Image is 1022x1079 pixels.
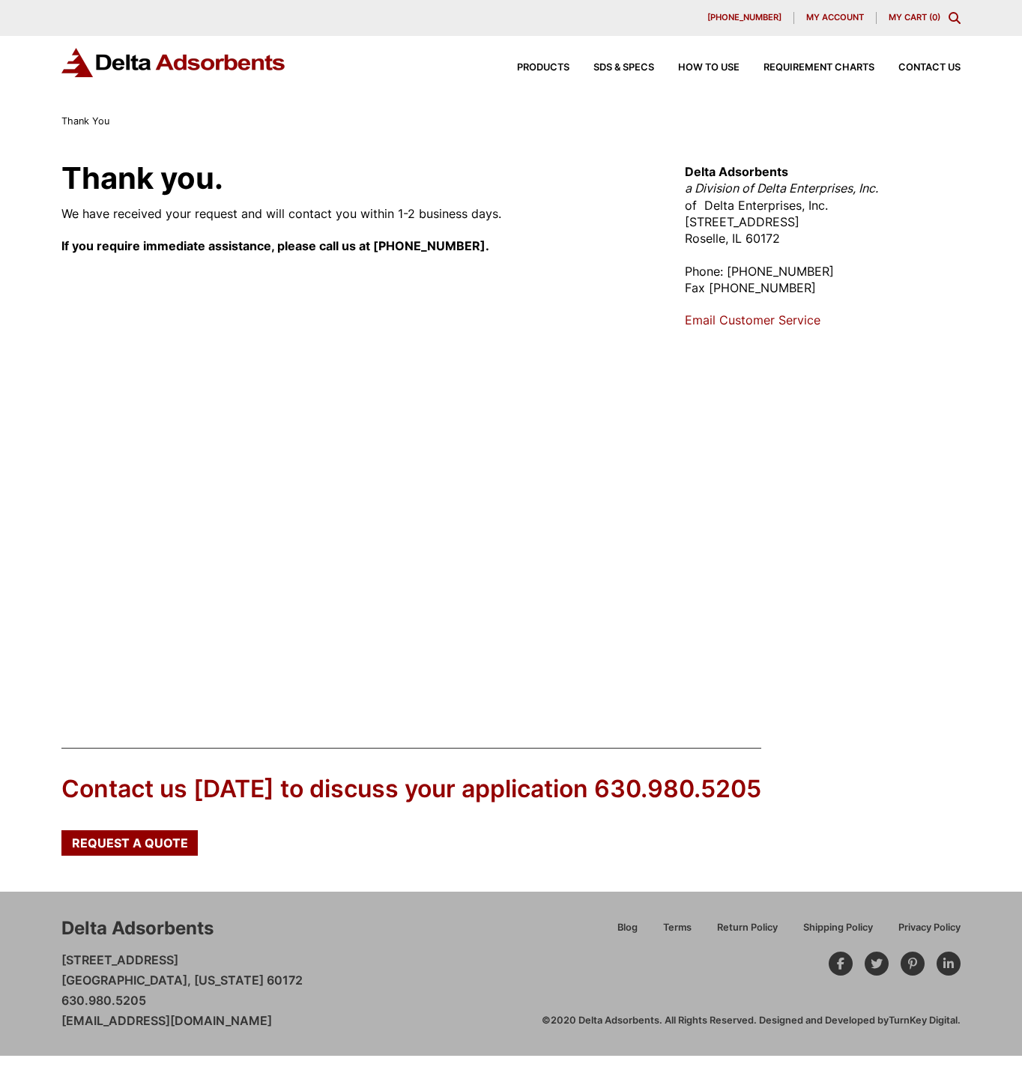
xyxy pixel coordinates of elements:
a: Requirement Charts [740,63,874,73]
strong: Delta Adsorbents [685,164,788,179]
a: My Cart (0) [889,12,940,22]
div: Toggle Modal Content [949,12,961,24]
span: Privacy Policy [898,923,961,933]
p: of Delta Enterprises, Inc. [STREET_ADDRESS] Roselle, IL 60172 [685,163,961,247]
div: Contact us [DATE] to discuss your application 630.980.5205 [61,773,761,806]
span: Contact Us [898,63,961,73]
a: Return Policy [704,919,790,946]
a: [EMAIL_ADDRESS][DOMAIN_NAME] [61,1013,272,1028]
span: Return Policy [717,923,778,933]
span: How to Use [678,63,740,73]
span: Blog [617,923,638,933]
a: Request a Quote [61,830,198,856]
a: SDS & SPECS [569,63,654,73]
a: Products [493,63,569,73]
a: Shipping Policy [790,919,886,946]
span: Terms [663,923,692,933]
div: ©2020 Delta Adsorbents. All Rights Reserved. Designed and Developed by . [542,1014,961,1027]
span: Shipping Policy [803,923,873,933]
a: [PHONE_NUMBER] [695,12,794,24]
span: My account [806,13,864,22]
span: Request a Quote [72,837,188,849]
a: Blog [605,919,650,946]
a: Contact Us [874,63,961,73]
h1: Thank you. [61,163,649,193]
span: [PHONE_NUMBER] [707,13,781,22]
a: TurnKey Digital [889,1015,958,1026]
a: Terms [650,919,704,946]
p: Phone: [PHONE_NUMBER] Fax [PHONE_NUMBER] [685,263,961,297]
span: Thank You [61,115,109,127]
a: Privacy Policy [886,919,961,946]
p: We have received your request and will contact you within 1-2 business days. [61,205,649,222]
span: Requirement Charts [764,63,874,73]
p: [STREET_ADDRESS] [GEOGRAPHIC_DATA], [US_STATE] 60172 630.980.5205 [61,950,303,1032]
span: Products [517,63,569,73]
div: Delta Adsorbents [61,916,214,941]
img: Delta Adsorbents [61,48,286,77]
em: a Division of Delta Enterprises, Inc. [685,181,878,196]
a: Email Customer Service [685,312,820,327]
strong: If you require immediate assistance, please call us at [PHONE_NUMBER]. [61,238,489,253]
span: SDS & SPECS [593,63,654,73]
span: 0 [932,12,937,22]
a: My account [794,12,877,24]
a: How to Use [654,63,740,73]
